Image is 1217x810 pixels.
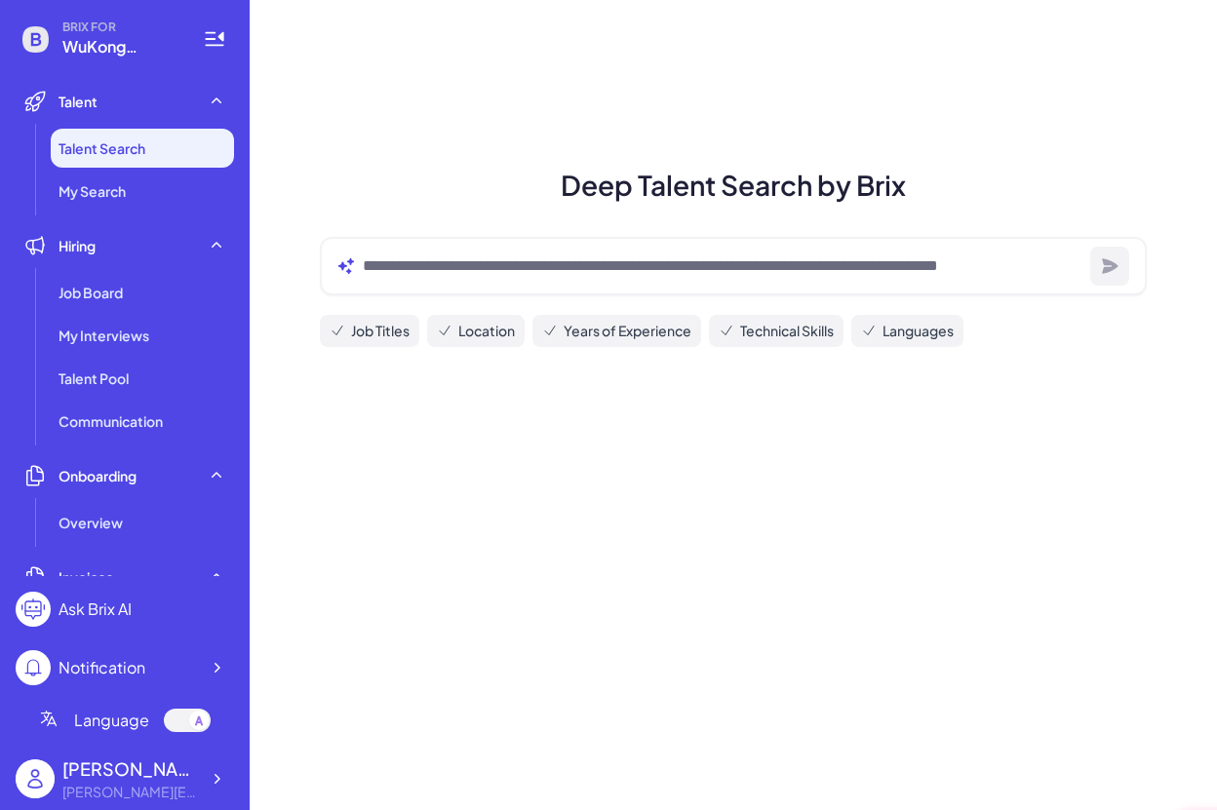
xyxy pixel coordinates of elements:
span: Hiring [59,236,96,255]
div: carol@joinbrix.com [62,782,199,802]
span: Job Board [59,283,123,302]
span: Overview [59,513,123,532]
span: My Interviews [59,326,149,345]
span: Communication [59,411,163,431]
span: Languages [883,321,954,341]
span: Talent [59,92,98,111]
span: Technical Skills [740,321,834,341]
span: Years of Experience [564,321,691,341]
span: Location [458,321,515,341]
span: Language [74,709,149,732]
div: Notification [59,656,145,679]
img: user_logo.png [16,759,55,798]
span: Talent Search [59,138,145,158]
span: WuKong Education [62,35,179,58]
span: Onboarding [59,466,137,485]
span: Invoices [59,567,113,587]
div: Ask Brix AI [59,598,132,621]
span: Talent Pool [59,368,129,388]
span: My Search [59,181,126,201]
span: BRIX FOR [62,19,179,35]
span: Job Titles [351,321,410,341]
div: Shuwei Yang [62,755,199,782]
h1: Deep Talent Search by Brix [296,165,1170,206]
